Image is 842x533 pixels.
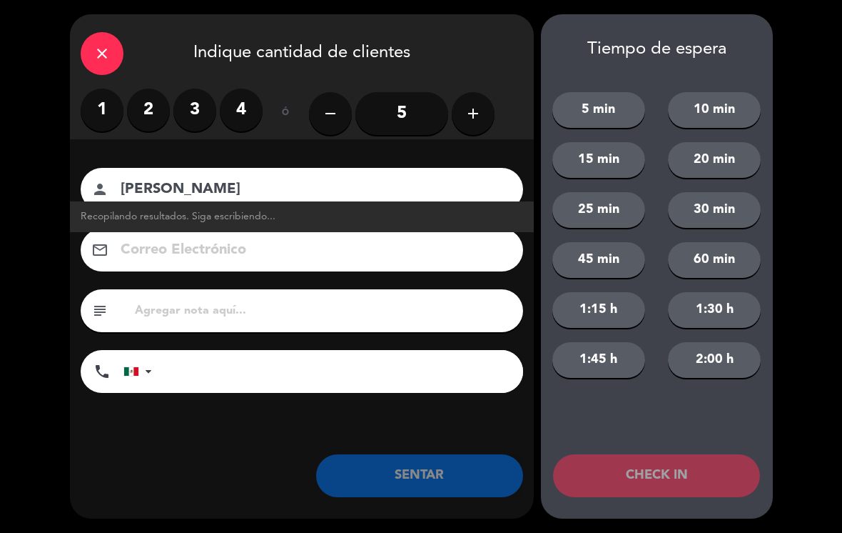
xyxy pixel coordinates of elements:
[668,92,761,128] button: 10 min
[220,89,263,131] label: 4
[70,14,534,89] div: Indique cantidad de clientes
[552,242,645,278] button: 45 min
[119,238,504,263] input: Correo Electrónico
[668,242,761,278] button: 60 min
[93,363,111,380] i: phone
[133,301,512,321] input: Agregar nota aquí...
[465,105,482,122] i: add
[127,89,170,131] label: 2
[452,92,494,135] button: add
[316,454,523,497] button: SENTAR
[668,192,761,228] button: 30 min
[668,292,761,328] button: 1:30 h
[552,292,645,328] button: 1:15 h
[173,89,216,131] label: 3
[552,192,645,228] button: 25 min
[552,342,645,378] button: 1:45 h
[124,351,157,392] div: Mexico (México): +52
[81,89,123,131] label: 1
[553,454,760,497] button: CHECK IN
[93,45,111,62] i: close
[91,181,108,198] i: person
[309,92,352,135] button: remove
[91,241,108,259] i: email
[81,209,275,225] span: Recopilando resultados. Siga escribiendo...
[91,302,108,319] i: subject
[322,105,339,122] i: remove
[668,342,761,378] button: 2:00 h
[263,89,309,139] div: ó
[552,142,645,178] button: 15 min
[552,92,645,128] button: 5 min
[541,39,773,60] div: Tiempo de espera
[668,142,761,178] button: 20 min
[119,177,504,202] input: Nombre del cliente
